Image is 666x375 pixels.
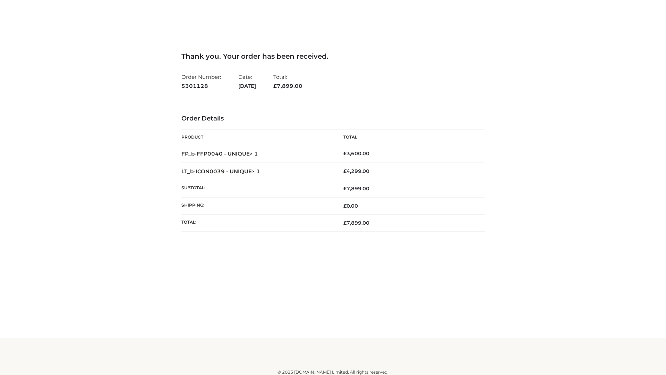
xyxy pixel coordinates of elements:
strong: × 1 [252,168,260,175]
span: £ [343,168,347,174]
li: Total: [273,71,302,92]
strong: × 1 [250,150,258,157]
strong: [DATE] [238,82,256,91]
span: £ [343,150,347,157]
span: £ [343,185,347,192]
bdi: 3,600.00 [343,150,369,157]
h3: Thank you. Your order has been received. [181,52,485,60]
li: Order Number: [181,71,221,92]
span: £ [343,203,347,209]
th: Total: [181,214,333,231]
strong: FP_b-FFP0040 - UNIQUE [181,150,258,157]
span: £ [273,83,277,89]
th: Subtotal: [181,180,333,197]
li: Date: [238,71,256,92]
h3: Order Details [181,115,485,123]
th: Shipping: [181,197,333,214]
strong: 5301128 [181,82,221,91]
th: Total [333,130,485,145]
span: £ [343,220,347,226]
strong: LT_b-ICON0039 - UNIQUE [181,168,260,175]
bdi: 0.00 [343,203,358,209]
span: 7,899.00 [343,220,369,226]
th: Product [181,130,333,145]
bdi: 4,299.00 [343,168,369,174]
span: 7,899.00 [273,83,302,89]
span: 7,899.00 [343,185,369,192]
